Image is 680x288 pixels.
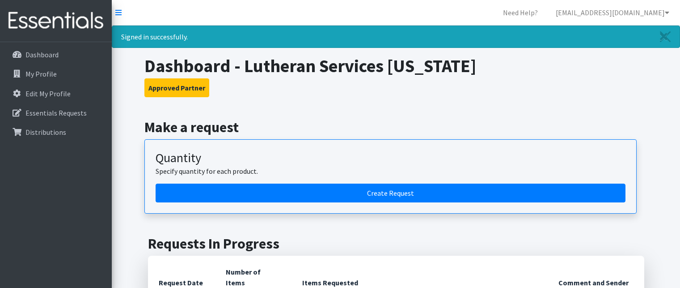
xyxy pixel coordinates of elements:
a: Close [651,26,680,47]
p: Essentials Requests [25,108,87,117]
p: My Profile [25,69,57,78]
h1: Dashboard - Lutheran Services [US_STATE] [144,55,647,77]
a: Create a request by quantity [156,184,625,202]
a: Need Help? [496,4,545,21]
a: My Profile [4,65,108,83]
h2: Make a request [144,119,647,136]
a: Dashboard [4,46,108,64]
p: Dashboard [25,50,59,59]
a: Edit My Profile [4,85,108,103]
img: HumanEssentials [4,6,108,36]
a: Essentials Requests [4,104,108,122]
h3: Quantity [156,150,625,166]
p: Distributions [25,128,66,137]
p: Specify quantity for each product. [156,166,625,176]
h2: Requests In Progress [148,235,644,252]
a: Distributions [4,123,108,141]
div: Signed in successfully. [112,26,680,48]
button: Approved Partner [144,78,209,97]
p: Edit My Profile [25,89,71,98]
a: [EMAIL_ADDRESS][DOMAIN_NAME] [549,4,676,21]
